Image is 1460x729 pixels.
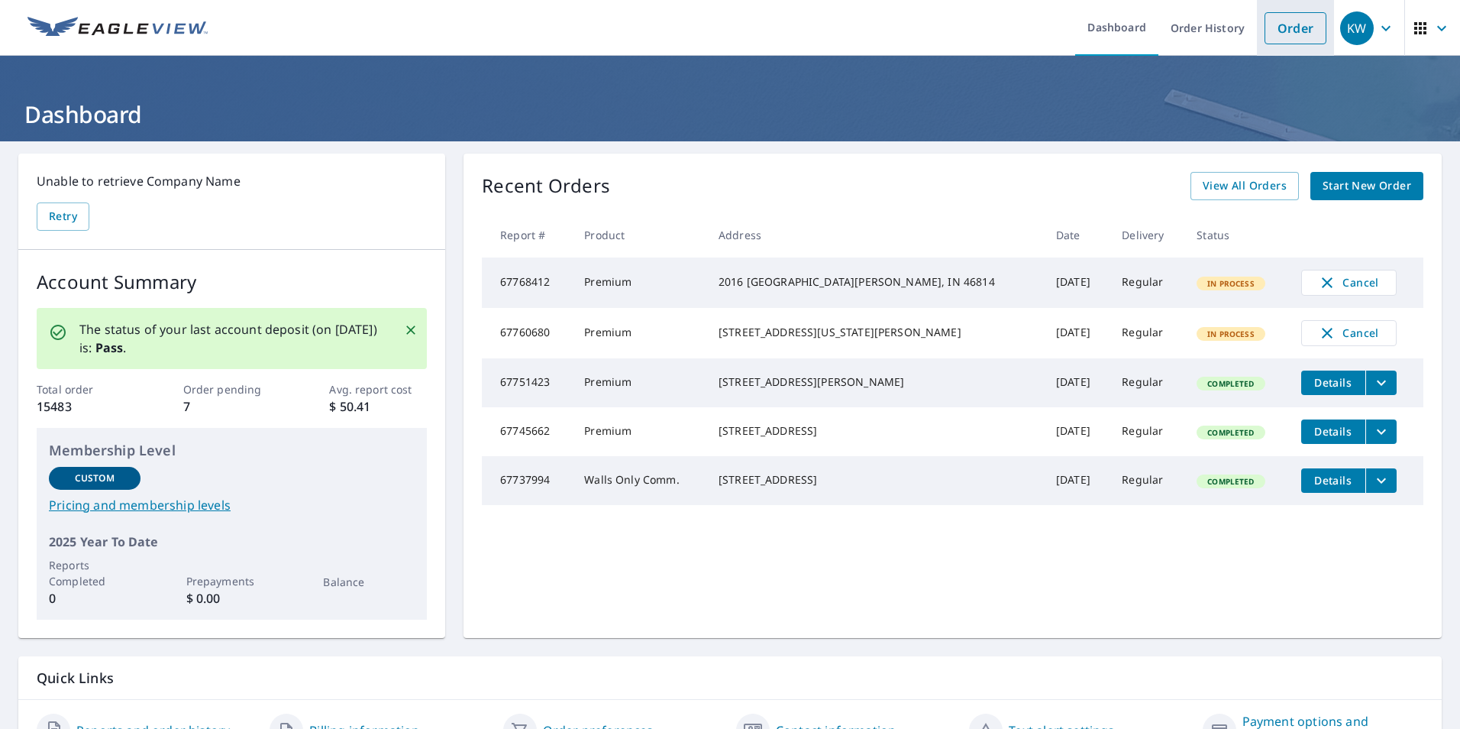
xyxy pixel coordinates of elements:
span: In Process [1198,329,1264,339]
div: [STREET_ADDRESS] [719,472,1032,488]
p: Balance [323,574,415,590]
p: Reports Completed [49,557,141,589]
b: Pass [95,339,124,356]
td: Regular [1110,308,1184,358]
p: The status of your last account deposit (on [DATE]) is: . [79,320,386,357]
p: Quick Links [37,669,1423,688]
img: EV Logo [27,17,208,40]
p: Custom [75,471,115,485]
td: Regular [1110,358,1184,407]
p: 0 [49,589,141,607]
a: View All Orders [1190,172,1299,200]
span: Cancel [1317,274,1381,292]
span: Details [1310,375,1356,390]
span: Completed [1198,476,1263,487]
th: Delivery [1110,212,1184,258]
td: [DATE] [1044,308,1110,358]
h1: Dashboard [18,99,1442,130]
th: Address [706,212,1044,258]
p: Total order [37,381,134,397]
th: Status [1184,212,1288,258]
td: 67737994 [482,456,572,505]
td: Premium [572,308,706,358]
p: 15483 [37,397,134,416]
p: Prepayments [186,573,278,589]
button: filesDropdownBtn-67737994 [1365,468,1397,493]
button: detailsBtn-67737994 [1301,468,1365,493]
th: Product [572,212,706,258]
td: 67768412 [482,258,572,308]
button: filesDropdownBtn-67745662 [1365,420,1397,444]
td: Regular [1110,456,1184,505]
a: Pricing and membership levels [49,496,415,514]
th: Date [1044,212,1110,258]
a: Order [1265,12,1326,44]
button: Cancel [1301,270,1397,296]
span: Cancel [1317,324,1381,342]
p: $ 0.00 [186,589,278,607]
td: Premium [572,358,706,407]
td: Premium [572,407,706,456]
span: Details [1310,424,1356,439]
td: Regular [1110,407,1184,456]
td: Walls Only Comm. [572,456,706,505]
p: Membership Level [49,440,415,461]
td: 67760680 [482,308,572,358]
span: Completed [1198,378,1263,389]
p: $ 50.41 [329,397,427,416]
td: [DATE] [1044,407,1110,456]
div: [STREET_ADDRESS] [719,423,1032,439]
a: Start New Order [1310,172,1423,200]
div: 2016 [GEOGRAPHIC_DATA][PERSON_NAME], IN 46814 [719,274,1032,290]
span: In Process [1198,278,1264,289]
p: Order pending [183,381,281,397]
p: Avg. report cost [329,381,427,397]
p: Recent Orders [482,172,610,200]
span: Retry [49,207,77,226]
div: [STREET_ADDRESS][PERSON_NAME] [719,374,1032,390]
button: Close [401,320,421,340]
td: 67745662 [482,407,572,456]
p: 2025 Year To Date [49,533,415,551]
td: Regular [1110,258,1184,308]
div: KW [1340,11,1374,45]
p: 7 [183,397,281,416]
th: Report # [482,212,572,258]
td: Premium [572,258,706,308]
p: Unable to retrieve Company Name [37,172,427,190]
button: Retry [37,202,89,231]
td: [DATE] [1044,258,1110,308]
p: Account Summary [37,268,427,296]
td: [DATE] [1044,358,1110,407]
span: Completed [1198,427,1263,438]
span: Details [1310,473,1356,488]
td: [DATE] [1044,456,1110,505]
button: detailsBtn-67745662 [1301,420,1365,444]
button: detailsBtn-67751423 [1301,371,1365,395]
button: Cancel [1301,320,1397,346]
td: 67751423 [482,358,572,407]
div: [STREET_ADDRESS][US_STATE][PERSON_NAME] [719,325,1032,340]
button: filesDropdownBtn-67751423 [1365,371,1397,395]
span: View All Orders [1203,177,1287,196]
span: Start New Order [1323,177,1411,196]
